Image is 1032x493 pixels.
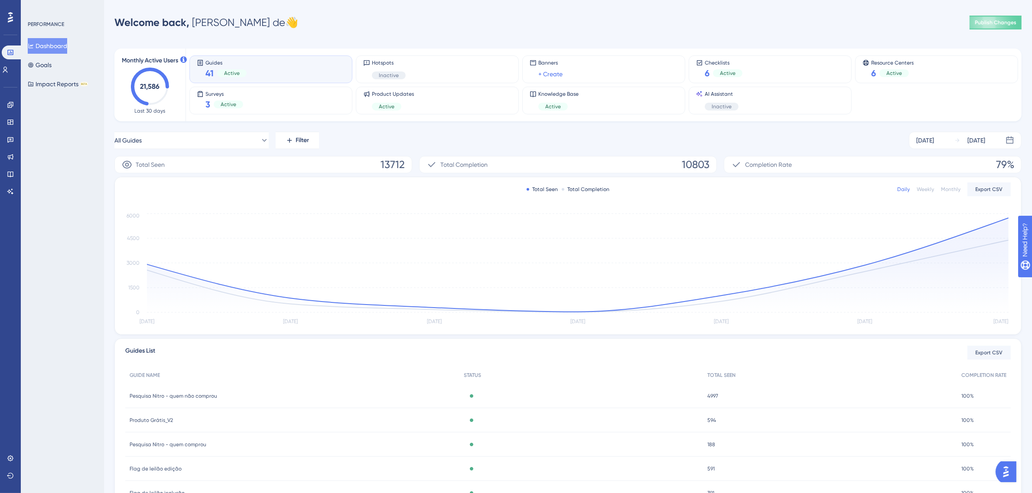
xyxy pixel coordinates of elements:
[122,55,178,66] span: Monthly Active Users
[440,159,488,170] span: Total Completion
[970,16,1022,29] button: Publish Changes
[283,319,298,325] tspan: [DATE]
[80,82,88,86] div: BETA
[205,98,210,110] span: 3
[135,107,166,114] span: Last 30 days
[28,21,64,28] div: PERFORMANCE
[372,91,414,97] span: Product Updates
[707,392,718,399] span: 4997
[967,135,985,146] div: [DATE]
[221,101,236,108] span: Active
[917,186,934,193] div: Weekly
[276,132,319,149] button: Filter
[941,186,960,193] div: Monthly
[961,441,974,448] span: 100%
[127,213,140,219] tspan: 6000
[379,72,399,79] span: Inactive
[130,417,173,424] span: Produto Grátis_V2
[538,69,563,79] a: + Create
[967,182,1011,196] button: Export CSV
[130,441,206,448] span: Pesquisa Nitro - quem comprou
[136,309,140,315] tspan: 0
[205,67,214,79] span: 41
[562,186,610,193] div: Total Completion
[114,135,142,146] span: All Guides
[976,349,1003,356] span: Export CSV
[961,465,974,472] span: 100%
[140,319,154,325] tspan: [DATE]
[871,67,876,79] span: 6
[707,465,715,472] span: 591
[967,346,1011,360] button: Export CSV
[28,57,52,73] button: Goals
[224,70,240,77] span: Active
[125,346,155,360] span: Guides List
[705,67,710,79] span: 6
[136,159,165,170] span: Total Seen
[916,135,934,146] div: [DATE]
[114,16,189,29] span: Welcome back,
[858,319,872,325] tspan: [DATE]
[961,372,1006,379] span: COMPLETION RATE
[527,186,558,193] div: Total Seen
[538,59,563,66] span: Banners
[871,59,914,65] span: Resource Centers
[707,441,715,448] span: 188
[705,91,739,97] span: AI Assistant
[705,59,742,65] span: Checklists
[205,91,243,97] span: Surveys
[20,2,54,13] span: Need Help?
[682,158,710,172] span: 10803
[897,186,910,193] div: Daily
[205,59,247,65] span: Guides
[745,159,792,170] span: Completion Rate
[379,103,394,110] span: Active
[975,19,1016,26] span: Publish Changes
[130,465,182,472] span: Flag de leilão edição
[114,16,298,29] div: [PERSON_NAME] de 👋
[427,319,442,325] tspan: [DATE]
[114,132,269,149] button: All Guides
[570,319,585,325] tspan: [DATE]
[707,417,716,424] span: 594
[381,158,405,172] span: 13712
[28,76,88,92] button: Impact ReportsBETA
[130,392,217,399] span: Pesquisa Nitro - quem não comprou
[28,38,67,54] button: Dashboard
[961,417,974,424] span: 100%
[720,70,736,77] span: Active
[127,235,140,241] tspan: 4500
[127,260,140,266] tspan: 3000
[996,459,1022,485] iframe: UserGuiding AI Assistant Launcher
[128,285,140,291] tspan: 1500
[993,319,1008,325] tspan: [DATE]
[712,103,732,110] span: Inactive
[130,372,160,379] span: GUIDE NAME
[714,319,729,325] tspan: [DATE]
[140,82,160,91] text: 21,586
[296,135,309,146] span: Filter
[996,158,1014,172] span: 79%
[545,103,561,110] span: Active
[707,372,736,379] span: TOTAL SEEN
[886,70,902,77] span: Active
[976,186,1003,193] span: Export CSV
[538,91,579,97] span: Knowledge Base
[372,59,406,66] span: Hotspots
[961,392,974,399] span: 100%
[464,372,481,379] span: STATUS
